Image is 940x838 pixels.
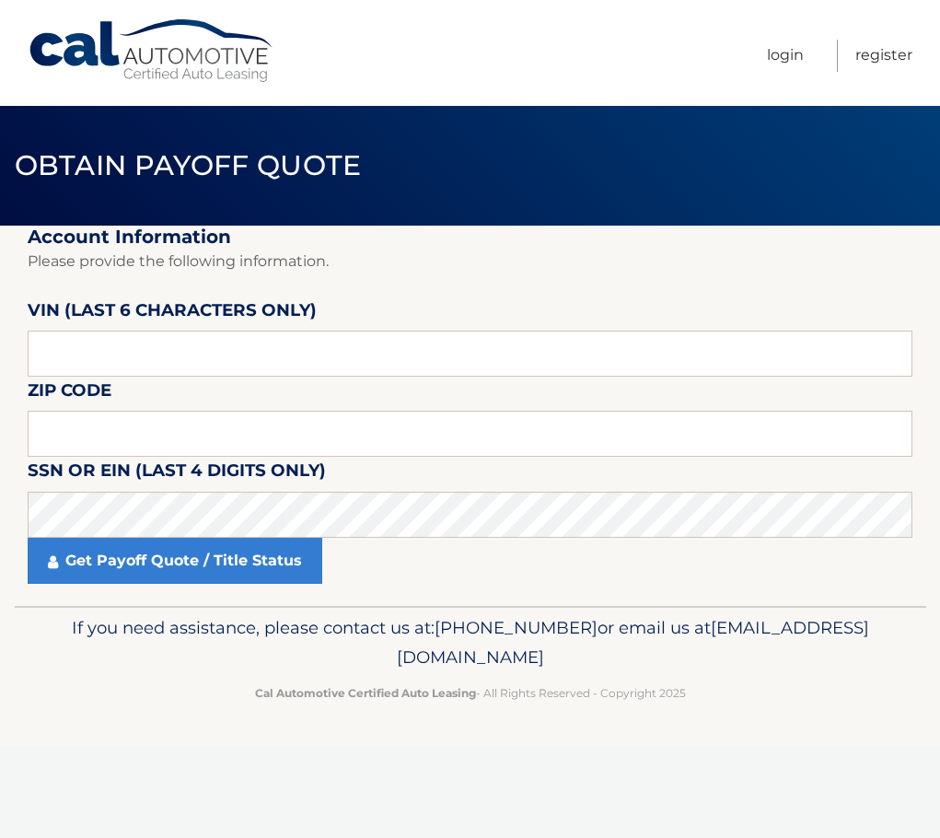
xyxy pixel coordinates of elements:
a: Register [855,40,912,72]
h2: Account Information [28,226,912,249]
p: If you need assistance, please contact us at: or email us at [42,613,899,672]
p: - All Rights Reserved - Copyright 2025 [42,683,899,703]
span: [PHONE_NUMBER] [435,617,598,638]
a: Cal Automotive [28,18,276,84]
a: Get Payoff Quote / Title Status [28,538,322,584]
label: Zip Code [28,377,111,411]
label: VIN (last 6 characters only) [28,297,317,331]
p: Please provide the following information. [28,249,912,274]
a: Login [767,40,804,72]
strong: Cal Automotive Certified Auto Leasing [255,686,476,700]
label: SSN or EIN (last 4 digits only) [28,457,326,491]
span: Obtain Payoff Quote [15,148,362,182]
